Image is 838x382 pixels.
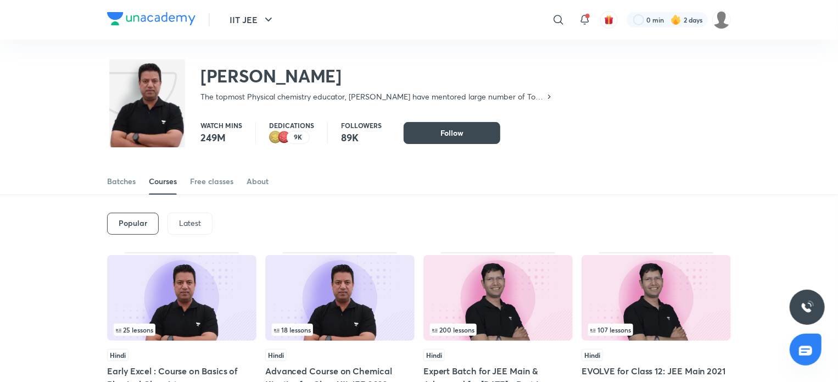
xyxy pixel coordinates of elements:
[588,324,724,336] div: infosection
[269,131,282,144] img: educator badge2
[179,219,201,228] p: Latest
[430,324,566,336] div: infosection
[712,10,731,29] img: Raghav sharan singh
[247,168,269,195] a: About
[119,219,147,228] h6: Popular
[404,122,500,144] button: Follow
[200,122,242,129] p: Watch mins
[341,131,382,144] p: 89K
[671,14,681,25] img: streak
[190,168,233,195] a: Free classes
[200,131,242,144] p: 249M
[423,349,445,361] span: Hindi
[432,326,474,333] span: 200 lessons
[582,255,731,341] img: Thumbnail
[272,324,408,336] div: left
[149,168,177,195] a: Courses
[265,255,415,341] img: Thumbnail
[107,176,136,187] div: Batches
[588,324,724,336] div: infocontainer
[582,364,731,378] h5: EVOLVE for Class 12: JEE Main 2021
[190,176,233,187] div: Free classes
[109,62,185,160] img: class
[107,12,195,28] a: Company Logo
[114,324,250,336] div: infosection
[200,91,545,102] p: The topmost Physical chemistry educator, [PERSON_NAME] have mentored large number of Top-100 rank...
[604,15,614,25] img: avatar
[272,324,408,336] div: infocontainer
[265,349,287,361] span: Hindi
[440,128,463,139] span: Follow
[582,349,603,361] span: Hindi
[294,134,303,141] p: 9K
[430,324,566,336] div: left
[341,122,382,129] p: Followers
[107,168,136,195] a: Batches
[107,12,195,25] img: Company Logo
[114,324,250,336] div: left
[600,11,618,29] button: avatar
[801,301,814,314] img: ttu
[247,176,269,187] div: About
[107,255,256,341] img: Thumbnail
[200,65,554,87] h2: [PERSON_NAME]
[278,131,291,144] img: educator badge1
[274,326,311,333] span: 18 lessons
[223,9,282,31] button: IIT JEE
[590,326,631,333] span: 107 lessons
[430,324,566,336] div: infocontainer
[114,324,250,336] div: infocontainer
[107,349,129,361] span: Hindi
[149,176,177,187] div: Courses
[269,122,314,129] p: Dedications
[272,324,408,336] div: infosection
[588,324,724,336] div: left
[116,326,153,333] span: 25 lessons
[423,255,573,341] img: Thumbnail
